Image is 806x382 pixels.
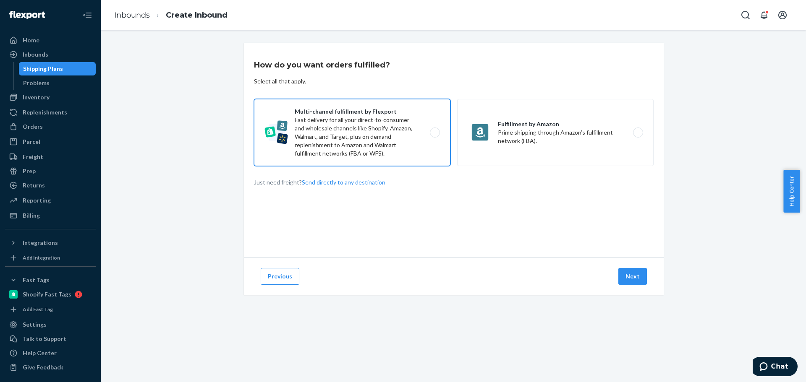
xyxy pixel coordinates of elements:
[23,276,50,284] div: Fast Tags
[79,7,96,23] button: Close Navigation
[618,268,647,285] button: Next
[753,357,798,378] iframe: Opens a widget where you can chat to one of our agents
[737,7,754,23] button: Open Search Box
[23,239,58,247] div: Integrations
[5,346,96,360] a: Help Center
[9,11,45,19] img: Flexport logo
[5,91,96,104] a: Inventory
[5,253,96,263] a: Add Integration
[783,170,800,213] button: Help Center
[254,178,385,187] p: Just need freight?
[107,3,234,28] ol: breadcrumbs
[254,60,390,70] h3: How do you want orders fulfilled?
[5,106,96,119] a: Replenishments
[23,122,43,131] div: Orders
[19,76,96,90] a: Problems
[5,236,96,249] button: Integrations
[5,304,96,314] a: Add Fast Tag
[23,167,36,175] div: Prep
[23,36,39,44] div: Home
[23,153,43,161] div: Freight
[5,273,96,287] button: Fast Tags
[5,34,96,47] a: Home
[774,7,791,23] button: Open account menu
[23,181,45,190] div: Returns
[23,196,51,205] div: Reporting
[5,194,96,207] a: Reporting
[23,306,53,313] div: Add Fast Tag
[23,79,50,87] div: Problems
[5,164,96,178] a: Prep
[23,363,63,372] div: Give Feedback
[23,138,40,146] div: Parcel
[5,135,96,148] a: Parcel
[5,150,96,164] a: Freight
[5,179,96,192] a: Returns
[23,65,63,73] div: Shipping Plans
[261,268,299,285] button: Previous
[23,50,48,59] div: Inbounds
[166,10,228,20] a: Create Inbound
[23,349,57,357] div: Help Center
[5,318,96,331] a: Settings
[5,288,96,301] a: Shopify Fast Tags
[23,211,40,220] div: Billing
[23,108,67,117] div: Replenishments
[23,290,71,299] div: Shopify Fast Tags
[114,10,150,20] a: Inbounds
[19,62,96,75] a: Shipping Plans
[756,7,772,23] button: Open notifications
[23,254,60,261] div: Add Integration
[23,335,66,343] div: Talk to Support
[23,320,47,329] div: Settings
[5,120,96,133] a: Orders
[5,332,96,346] button: Talk to Support
[302,178,385,187] button: Send directly to any destination
[5,209,96,222] a: Billing
[5,48,96,61] a: Inbounds
[5,361,96,374] button: Give Feedback
[23,93,50,101] div: Inventory
[254,77,306,86] div: Select all that apply.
